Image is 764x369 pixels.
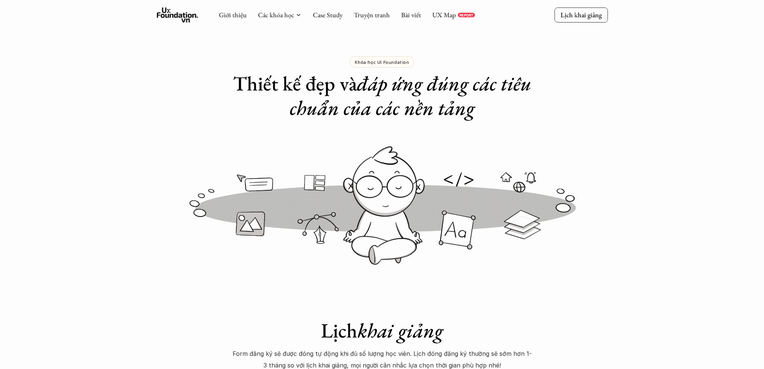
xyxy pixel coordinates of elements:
h1: Thiết kế đẹp và [232,71,533,120]
a: Các khóa học [258,11,294,19]
a: Bài viết [401,11,421,19]
p: REPORT [459,13,473,17]
h1: Lịch [232,318,533,343]
a: Lịch khai giảng [554,8,608,22]
p: Khóa học UI Foundation [355,59,409,65]
a: Giới thiệu [219,11,247,19]
p: Lịch khai giảng [560,11,602,19]
em: đáp ứng đúng các tiêu chuẩn của các nền tảng [290,70,536,121]
a: UX Map [432,11,456,19]
a: Case Study [313,11,342,19]
a: Truyện tranh [354,11,390,19]
em: khai giảng [357,317,443,343]
a: REPORT [458,13,475,17]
